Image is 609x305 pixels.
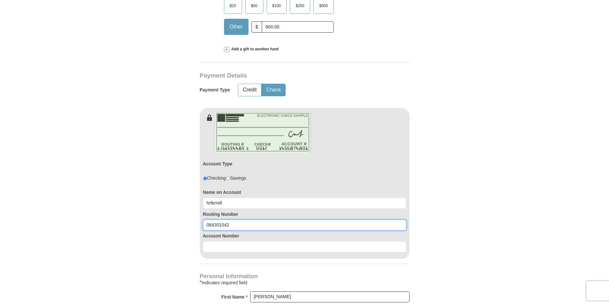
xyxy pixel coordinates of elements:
[203,175,246,181] div: Checking Savings
[316,1,331,11] span: $500
[269,1,284,11] span: $100
[203,233,406,239] label: Account Number
[200,72,364,79] h3: Payment Details
[221,292,245,301] strong: First Name
[229,47,279,52] span: Add a gift to another fund
[227,22,246,32] span: Other
[200,279,410,287] div: Indicates required field
[203,189,406,195] label: Name on Account
[203,161,233,167] label: Account Type
[214,111,311,153] img: check-en.png
[238,84,261,96] button: Credit
[262,84,285,96] button: Check
[292,1,308,11] span: $250
[203,211,406,217] label: Routing Number
[248,1,261,11] span: $50
[200,87,230,93] h5: Payment Type
[251,21,262,33] span: $
[262,21,333,33] input: Other Amount
[227,1,239,11] span: $25
[200,274,410,279] h4: Personal Information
